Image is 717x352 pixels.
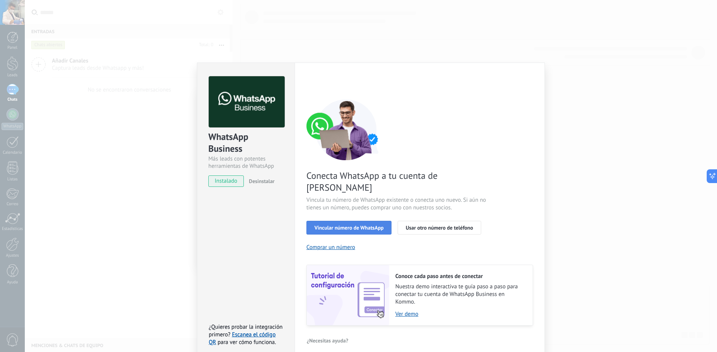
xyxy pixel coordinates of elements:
span: ¿Quieres probar la integración primero? [209,323,283,338]
a: Ver demo [395,310,525,318]
span: Desinstalar [249,178,274,185]
span: Conecta WhatsApp a tu cuenta de [PERSON_NAME] [306,170,488,193]
div: WhatsApp Business [208,131,284,155]
h2: Conoce cada paso antes de conectar [395,273,525,280]
button: ¿Necesitas ayuda? [306,335,349,346]
button: Desinstalar [246,175,274,187]
span: Nuestra demo interactiva te guía paso a paso para conectar tu cuenta de WhatsApp Business en Kommo. [395,283,525,306]
button: Vincular número de WhatsApp [306,221,392,235]
a: Escanea el código QR [209,331,276,346]
div: Más leads con potentes herramientas de WhatsApp [208,155,284,170]
span: Vincula tu número de WhatsApp existente o conecta uno nuevo. Si aún no tienes un número, puedes c... [306,196,488,212]
span: para ver cómo funciona. [218,339,276,346]
button: Comprar un número [306,244,355,251]
span: Vincular número de WhatsApp [314,225,383,230]
button: Usar otro número de teléfono [398,221,481,235]
img: connect number [306,99,387,160]
span: Usar otro número de teléfono [406,225,473,230]
span: instalado [209,175,243,187]
span: ¿Necesitas ayuda? [307,338,348,343]
img: logo_main.png [209,76,285,128]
